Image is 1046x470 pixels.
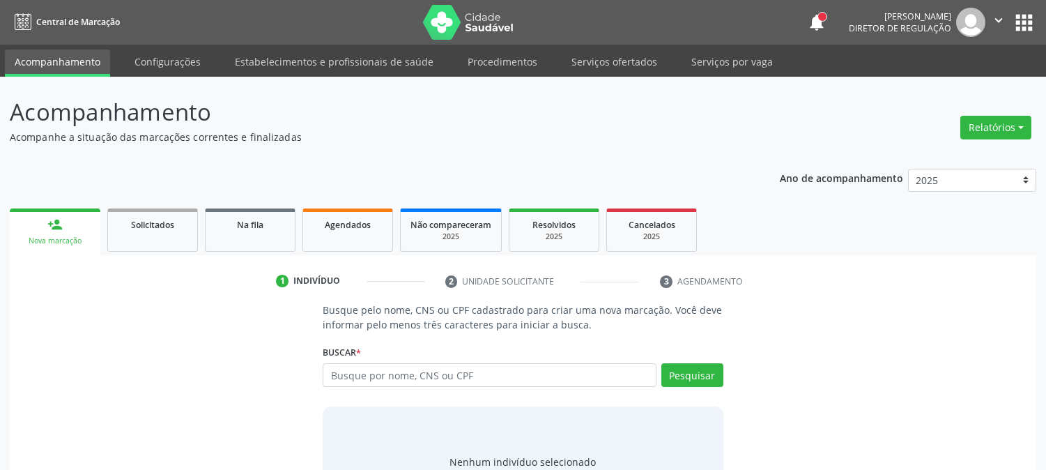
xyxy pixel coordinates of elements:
div: 1 [276,275,289,287]
span: Central de Marcação [36,16,120,28]
p: Busque pelo nome, CNS ou CPF cadastrado para criar uma nova marcação. Você deve informar pelo men... [323,303,723,332]
div: person_add [47,217,63,232]
div: Indivíduo [293,275,340,287]
a: Procedimentos [458,50,547,74]
button: Relatórios [960,116,1031,139]
i:  [991,13,1006,28]
span: Resolvidos [532,219,576,231]
label: Buscar [323,342,361,363]
div: 2025 [410,232,491,242]
a: Acompanhamento [5,50,110,77]
button: apps [1012,10,1036,35]
button: notifications [807,13,826,32]
button: Pesquisar [661,363,723,387]
a: Central de Marcação [10,10,120,33]
a: Serviços ofertados [562,50,667,74]
input: Busque por nome, CNS ou CPF [323,363,656,387]
div: Nova marcação [20,236,91,246]
span: Diretor de regulação [849,22,951,34]
a: Serviços por vaga [682,50,783,74]
a: Configurações [125,50,210,74]
div: 2025 [617,232,686,242]
div: 2025 [519,232,589,242]
span: Não compareceram [410,219,491,231]
button:  [985,8,1012,37]
p: Acompanhe a situação das marcações correntes e finalizadas [10,130,728,144]
span: Agendados [325,219,371,231]
a: Estabelecimentos e profissionais de saúde [225,50,443,74]
span: Solicitados [131,219,174,231]
span: Na fila [237,219,263,231]
p: Ano de acompanhamento [780,169,903,186]
img: img [956,8,985,37]
div: [PERSON_NAME] [849,10,951,22]
span: Cancelados [629,219,675,231]
p: Acompanhamento [10,95,728,130]
div: Nenhum indivíduo selecionado [449,455,596,469]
